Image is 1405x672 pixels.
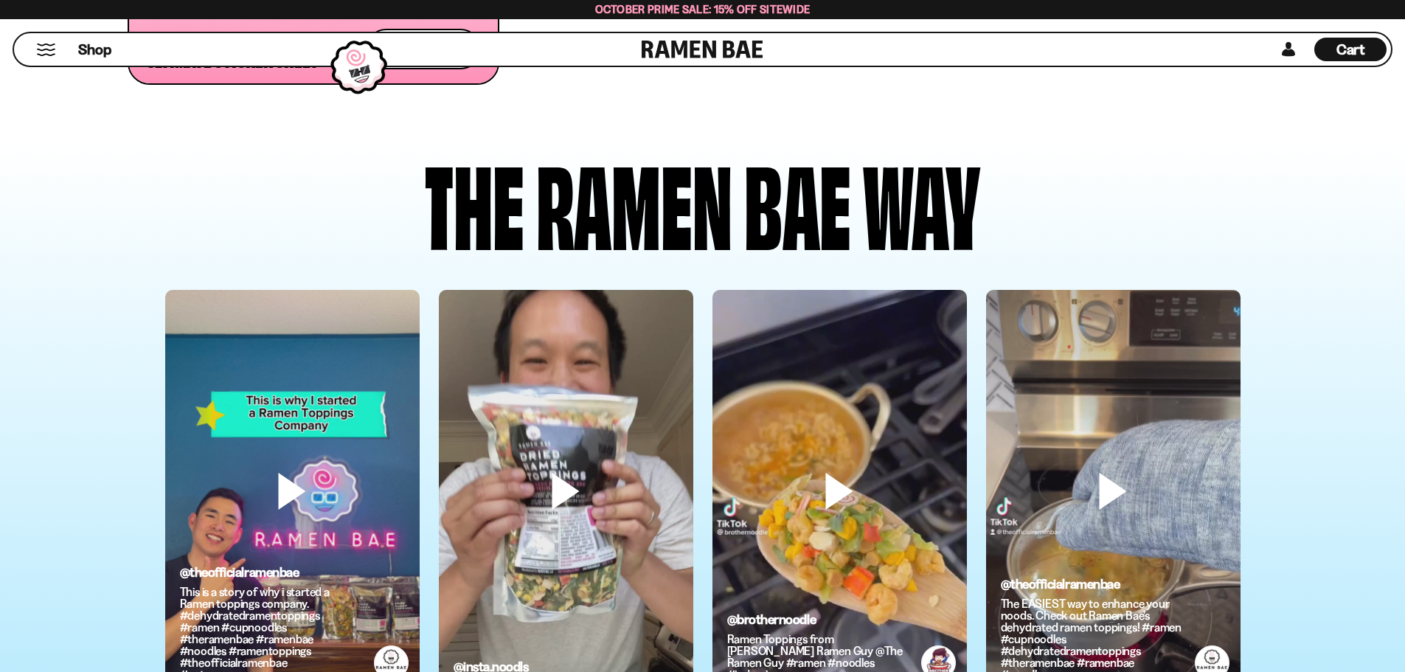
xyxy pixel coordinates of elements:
[1314,33,1387,66] div: Cart
[78,40,111,60] span: Shop
[180,566,361,579] h6: @theofficialramenbae
[863,144,980,257] div: way
[595,2,811,16] span: October Prime Sale: 15% off Sitewide
[1336,41,1365,58] span: Cart
[36,44,56,56] button: Mobile Menu Trigger
[1001,578,1182,591] h6: @theofficialramenbae
[536,144,732,257] div: Ramen
[425,144,524,257] div: The
[727,613,909,626] h6: @brothernoodle
[744,144,851,257] div: Bae
[78,38,111,61] a: Shop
